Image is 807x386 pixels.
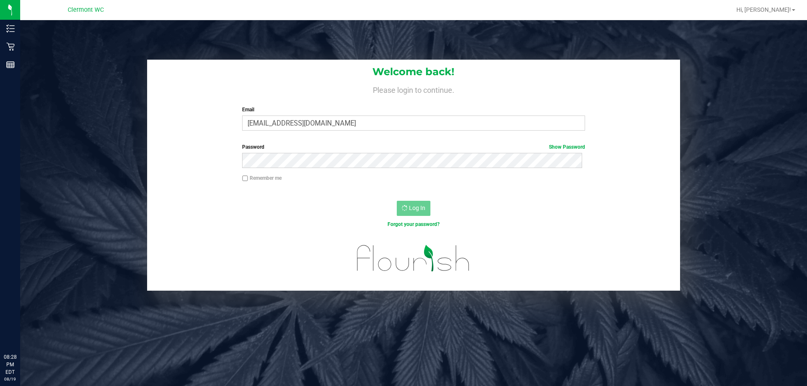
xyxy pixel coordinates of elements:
[242,144,264,150] span: Password
[242,174,282,182] label: Remember me
[6,42,15,51] inline-svg: Retail
[6,24,15,33] inline-svg: Inventory
[4,353,16,376] p: 08:28 PM EDT
[397,201,430,216] button: Log In
[147,84,680,94] h4: Please login to continue.
[409,205,425,211] span: Log In
[4,376,16,382] p: 08/19
[6,60,15,69] inline-svg: Reports
[147,66,680,77] h1: Welcome back!
[347,237,480,280] img: flourish_logo.svg
[549,144,585,150] a: Show Password
[736,6,791,13] span: Hi, [PERSON_NAME]!
[242,106,585,113] label: Email
[388,221,440,227] a: Forgot your password?
[68,6,104,13] span: Clermont WC
[242,176,248,181] input: Remember me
